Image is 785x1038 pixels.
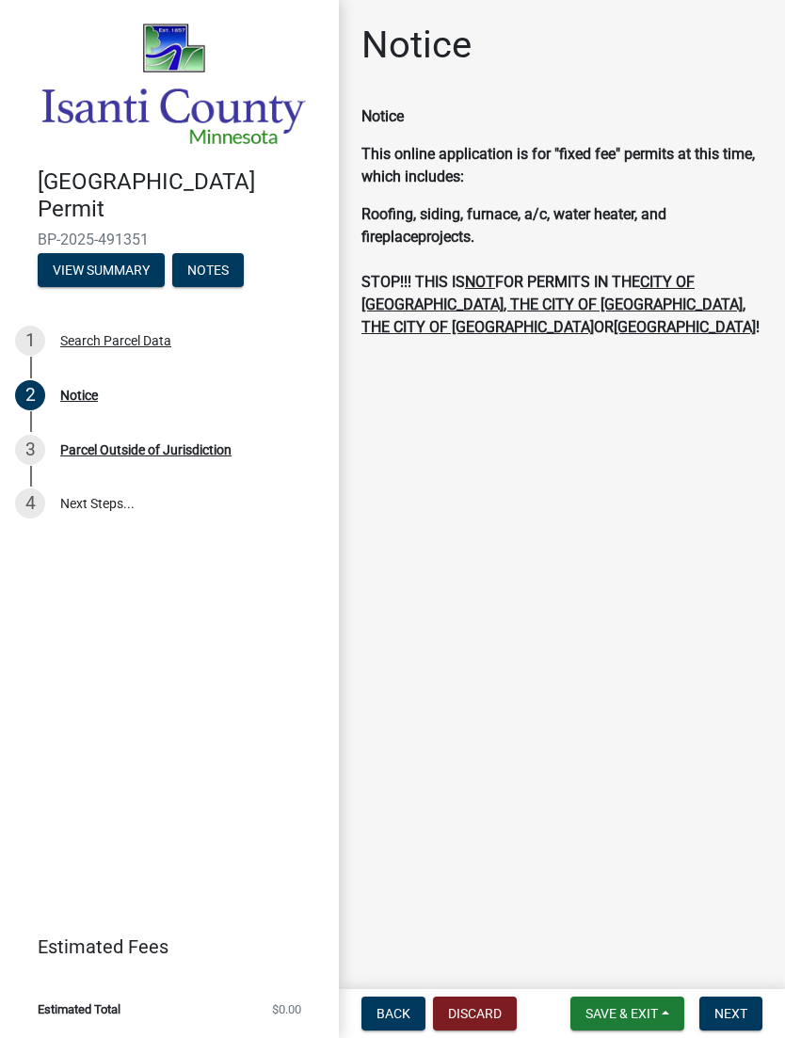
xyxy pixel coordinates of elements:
[60,389,98,402] div: Notice
[361,273,745,336] u: CITY OF [GEOGRAPHIC_DATA], THE CITY OF [GEOGRAPHIC_DATA], THE CITY OF [GEOGRAPHIC_DATA]
[15,326,45,356] div: 1
[15,488,45,519] div: 4
[361,23,472,68] h1: Notice
[361,107,404,125] span: Notice
[38,20,309,149] img: Isanti County, Minnesota
[465,273,495,291] u: NOT
[585,1006,658,1021] span: Save & Exit
[570,997,684,1030] button: Save & Exit
[15,928,309,966] a: Estimated Fees
[60,443,232,456] div: Parcel Outside of Jurisdiction
[38,263,165,279] wm-modal-confirm: Summary
[38,168,324,223] h4: [GEOGRAPHIC_DATA] Permit
[38,231,301,248] span: BP-2025-491351
[15,380,45,410] div: 2
[60,334,171,347] div: Search Parcel Data
[361,205,666,246] span: Roofing, siding, furnace, a/c, water heater, and fireplace
[172,263,244,279] wm-modal-confirm: Notes
[614,318,756,336] u: [GEOGRAPHIC_DATA]
[272,1003,301,1015] span: $0.00
[38,253,165,287] button: View Summary
[714,1006,747,1021] span: Next
[361,205,760,336] span: projects. STOP!!! THIS IS FOR PERMITS IN THE OR !
[361,145,755,185] span: This online application is for "fixed fee" permits at this time, which includes:
[15,435,45,465] div: 3
[172,253,244,287] button: Notes
[699,997,762,1030] button: Next
[376,1006,410,1021] span: Back
[38,1003,120,1015] span: Estimated Total
[361,997,425,1030] button: Back
[433,997,517,1030] button: Discard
